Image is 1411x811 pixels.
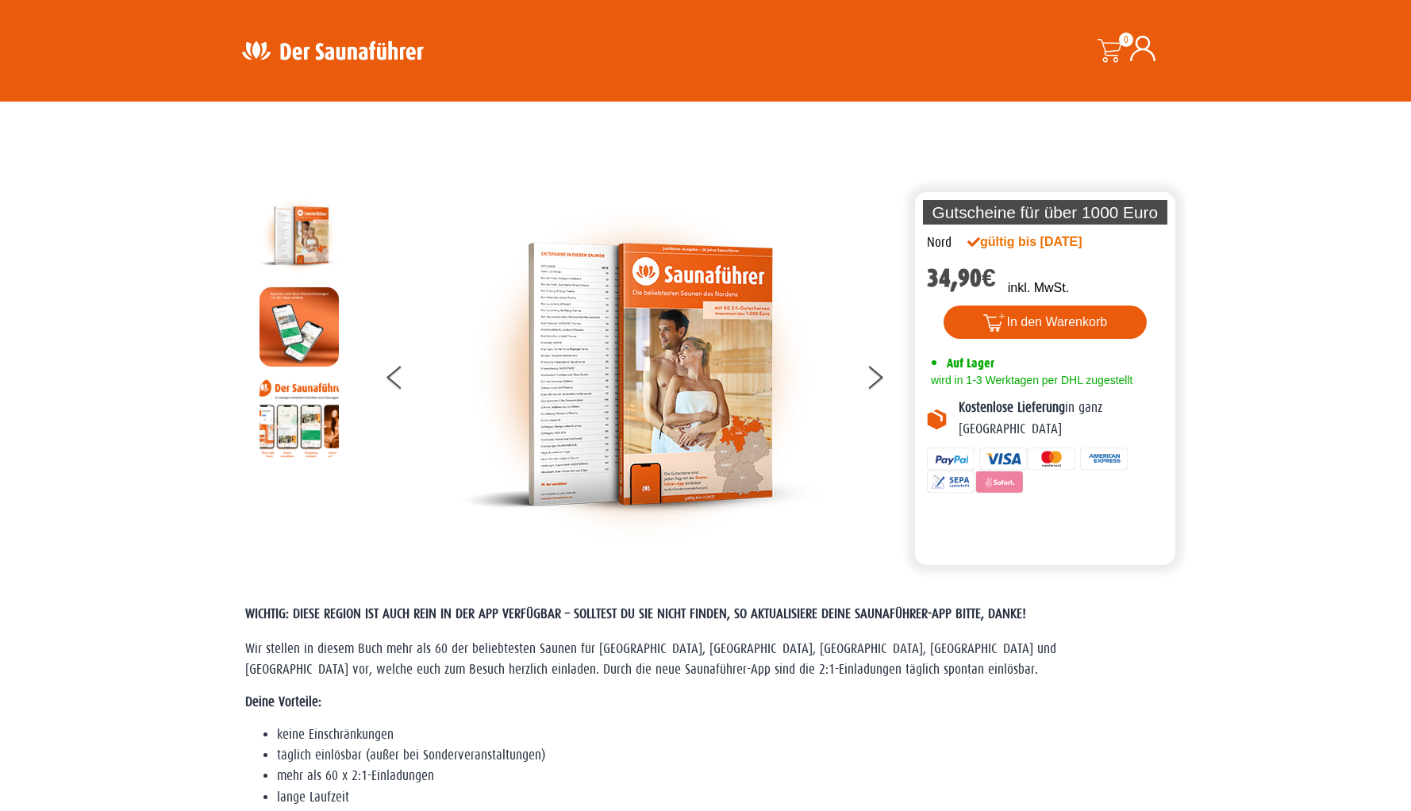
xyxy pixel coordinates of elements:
img: Anleitung7tn [260,379,339,458]
div: gültig bis [DATE] [967,233,1117,252]
span: WICHTIG: DIESE REGION IST AUCH REIN IN DER APP VERFÜGBAR – SOLLTEST DU SIE NICHT FINDEN, SO AKTUA... [245,606,1026,621]
p: Gutscheine für über 1000 Euro [923,200,1167,225]
p: in ganz [GEOGRAPHIC_DATA] [959,398,1163,440]
strong: Deine Vorteile: [245,694,321,709]
li: keine Einschränkungen [277,725,1166,745]
bdi: 34,90 [927,263,996,293]
img: der-saunafuehrer-2025-nord [462,196,819,553]
li: mehr als 60 x 2:1-Einladungen [277,766,1166,786]
div: Nord [927,233,952,253]
span: Auf Lager [947,356,994,371]
span: 0 [1119,33,1133,47]
li: lange Laufzeit [277,787,1166,808]
span: Wir stellen in diesem Buch mehr als 60 der beliebtesten Saunen für [GEOGRAPHIC_DATA], [GEOGRAPHIC... [245,641,1056,677]
li: täglich einlösbar (außer bei Sonderveranstaltungen) [277,745,1166,766]
button: In den Warenkorb [944,306,1148,339]
img: MOCKUP-iPhone_regional [260,287,339,367]
p: inkl. MwSt. [1008,279,1069,298]
b: Kostenlose Lieferung [959,400,1065,415]
img: der-saunafuehrer-2025-nord [260,196,339,275]
span: wird in 1-3 Werktagen per DHL zugestellt [927,374,1132,386]
span: € [982,263,996,293]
